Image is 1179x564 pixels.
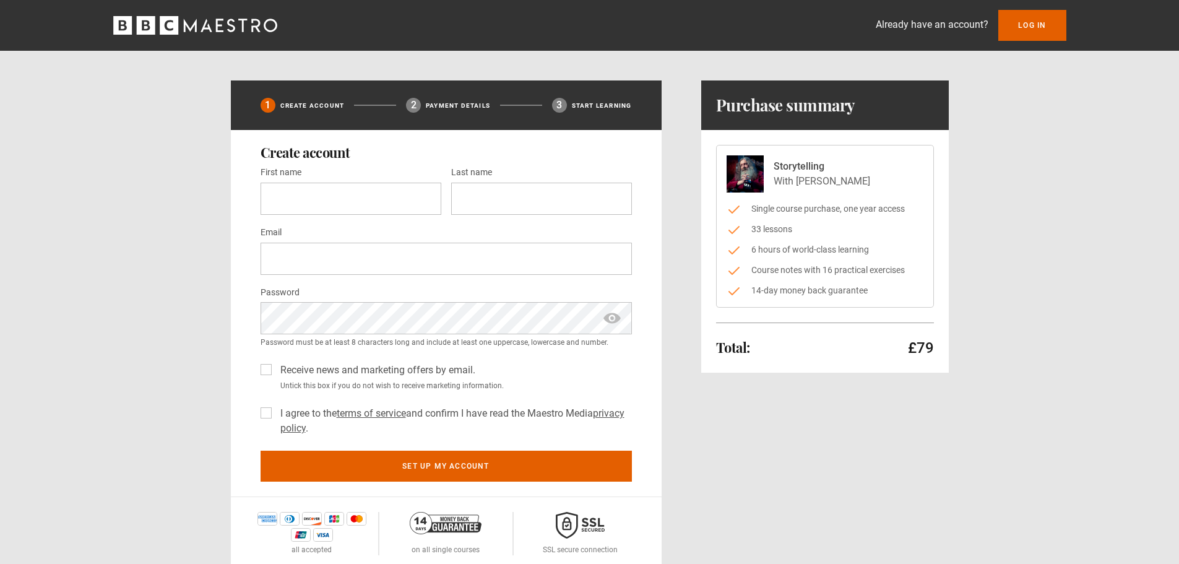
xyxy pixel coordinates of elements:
p: With [PERSON_NAME] [774,174,870,189]
div: 3 [552,98,567,113]
img: jcb [324,512,344,526]
img: 14-day-money-back-guarantee-42d24aedb5115c0ff13b.png [410,512,482,534]
p: Payment details [426,101,490,110]
p: £79 [908,338,934,358]
a: Log In [998,10,1066,41]
label: I agree to the and confirm I have read the Maestro Media . [275,406,632,436]
a: terms of service [337,407,406,419]
li: 33 lessons [727,223,923,236]
small: Untick this box if you do not wish to receive marketing information. [275,380,632,391]
img: visa [313,528,333,542]
p: Storytelling [774,159,870,174]
label: First name [261,165,301,180]
small: Password must be at least 8 characters long and include at least one uppercase, lowercase and num... [261,337,632,348]
label: Receive news and marketing offers by email. [275,363,475,378]
img: mastercard [347,512,366,526]
h2: Create account [261,145,632,160]
div: 1 [261,98,275,113]
label: Password [261,285,300,300]
li: 6 hours of world-class learning [727,243,923,256]
label: Last name [451,165,492,180]
span: show password [602,302,622,334]
h2: Total: [716,340,750,355]
p: Already have an account? [876,17,988,32]
label: Email [261,225,282,240]
svg: BBC Maestro [113,16,277,35]
li: 14-day money back guarantee [727,284,923,297]
li: Single course purchase, one year access [727,202,923,215]
img: amex [257,512,277,526]
img: diners [280,512,300,526]
p: Create Account [280,101,345,110]
img: unionpay [291,528,311,542]
div: 2 [406,98,421,113]
h1: Purchase summary [716,95,855,115]
img: discover [302,512,322,526]
p: all accepted [292,544,332,555]
li: Course notes with 16 practical exercises [727,264,923,277]
p: SSL secure connection [543,544,618,555]
p: on all single courses [412,544,480,555]
button: Set up my account [261,451,632,482]
p: Start learning [572,101,632,110]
